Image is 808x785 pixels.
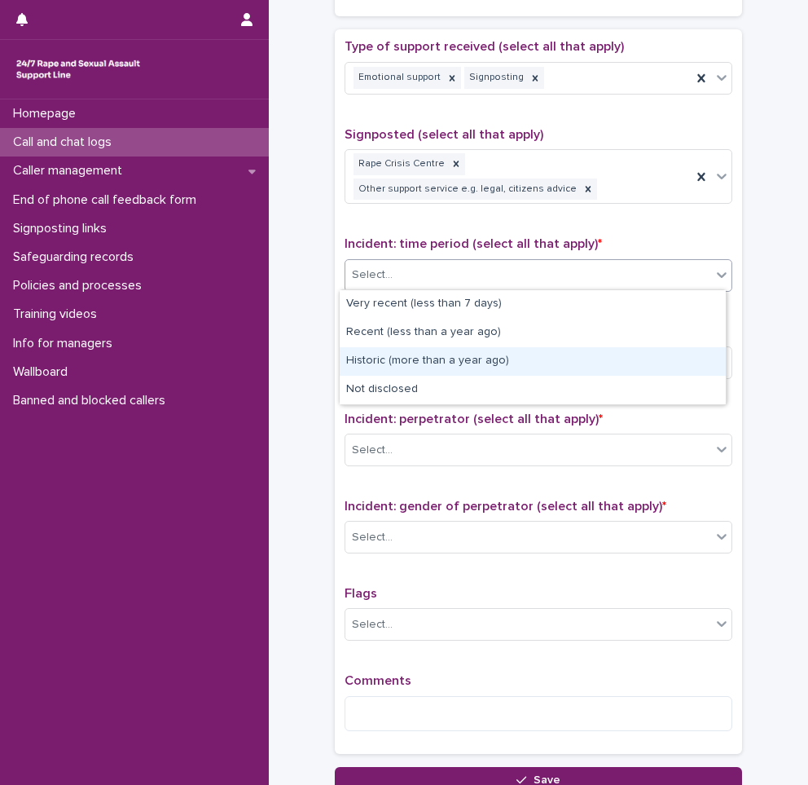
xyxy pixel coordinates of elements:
[340,376,726,404] div: Not disclosed
[7,249,147,265] p: Safeguarding records
[13,53,143,86] img: rhQMoQhaT3yELyF149Cw
[345,412,603,426] span: Incident: perpetrator (select all that apply)
[7,192,209,208] p: End of phone call feedback form
[7,336,125,351] p: Info for managers
[340,290,726,319] div: Very recent (less than 7 days)
[340,319,726,347] div: Recent (less than a year ago)
[352,529,393,546] div: Select...
[345,40,624,53] span: Type of support received (select all that apply)
[7,221,120,236] p: Signposting links
[345,237,602,250] span: Incident: time period (select all that apply)
[7,106,89,121] p: Homepage
[352,267,393,284] div: Select...
[7,307,110,322] p: Training videos
[340,347,726,376] div: Historic (more than a year ago)
[464,67,526,89] div: Signposting
[7,278,155,293] p: Policies and processes
[7,163,135,179] p: Caller management
[7,393,178,408] p: Banned and blocked callers
[352,442,393,459] div: Select...
[345,674,411,687] span: Comments
[353,67,443,89] div: Emotional support
[353,179,579,201] div: Other support service e.g. legal, citizens advice
[352,616,393,633] div: Select...
[7,364,81,380] p: Wallboard
[345,500,666,513] span: Incident: gender of perpetrator (select all that apply)
[353,153,447,175] div: Rape Crisis Centre
[345,587,377,600] span: Flags
[345,128,543,141] span: Signposted (select all that apply)
[7,135,125,150] p: Call and chat logs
